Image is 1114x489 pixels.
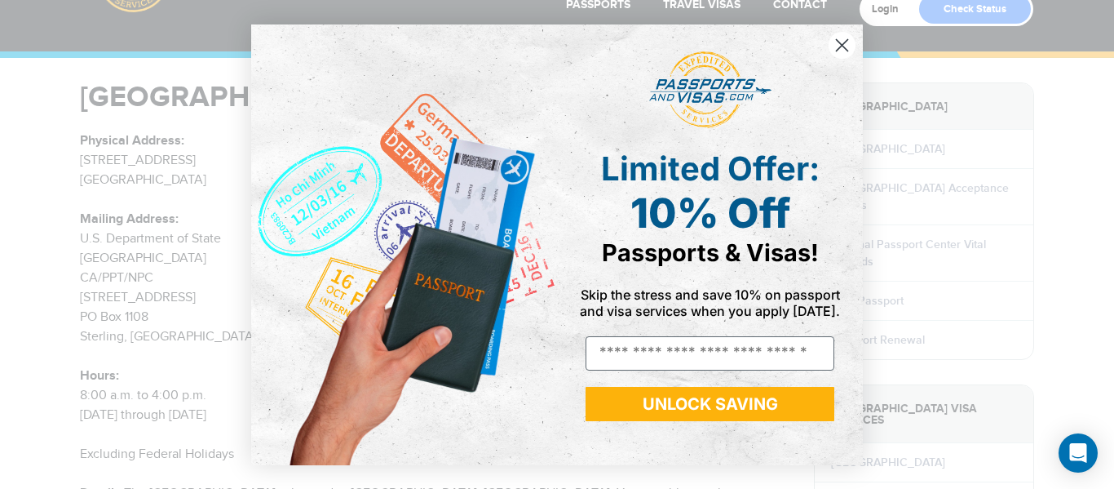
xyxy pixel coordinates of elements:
[602,238,819,267] span: Passports & Visas!
[828,31,856,60] button: Close dialog
[601,149,820,189] span: Limited Offer:
[251,24,557,465] img: de9cda0d-0715-46ca-9a25-073762a91ba7.png
[586,387,834,421] button: UNLOCK SAVING
[580,287,840,319] span: Skip the stress and save 10% on passport and visa services when you apply [DATE].
[1059,433,1098,473] div: Open Intercom Messenger
[630,189,790,238] span: 10% Off
[649,51,771,128] img: passports and visas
